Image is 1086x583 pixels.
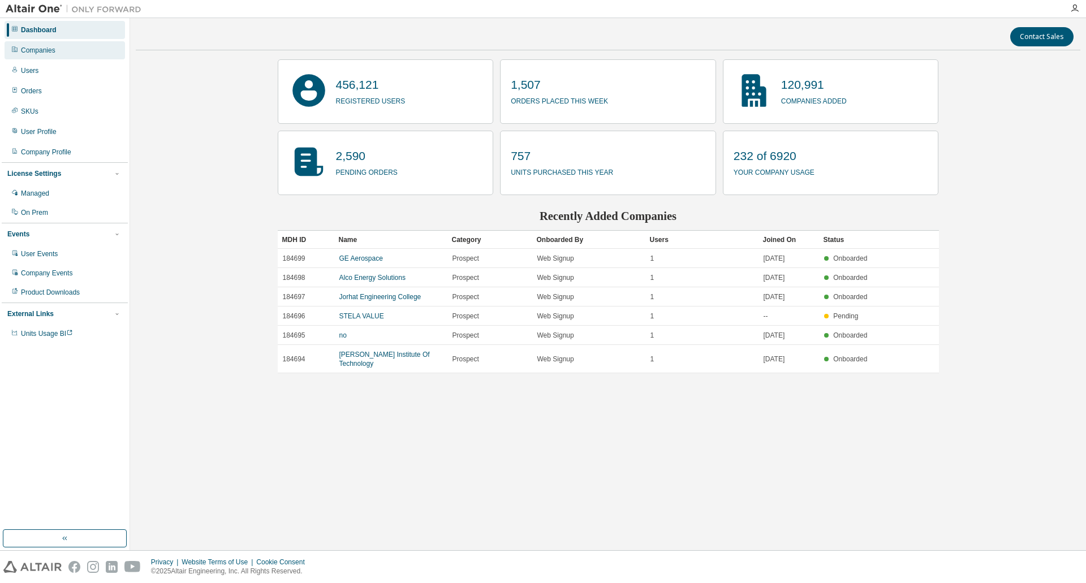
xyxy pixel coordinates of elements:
span: Prospect [453,355,479,364]
span: Prospect [453,273,479,282]
div: Privacy [151,558,182,567]
p: 1,507 [511,76,608,93]
img: linkedin.svg [106,561,118,573]
img: Altair One [6,3,147,15]
div: Onboarded By [537,231,641,249]
span: Onboarded [833,331,867,339]
span: Prospect [453,331,479,340]
h2: Recently Added Companies [278,209,939,223]
div: SKUs [21,107,38,116]
a: no [339,331,347,339]
p: © 2025 Altair Engineering, Inc. All Rights Reserved. [151,567,312,576]
div: Managed [21,189,49,198]
span: 184694 [283,355,305,364]
span: Web Signup [537,292,574,301]
span: [DATE] [764,331,785,340]
span: 184698 [283,273,305,282]
span: 1 [650,254,654,263]
div: Product Downloads [21,288,80,297]
div: Company Profile [21,148,71,157]
div: User Events [21,249,58,258]
img: youtube.svg [124,561,141,573]
span: Pending [833,312,858,320]
div: Cookie Consent [256,558,311,567]
div: On Prem [21,208,48,217]
span: 184696 [283,312,305,321]
span: 1 [650,273,654,282]
div: Companies [21,46,55,55]
p: your company usage [734,165,815,178]
span: [DATE] [764,273,785,282]
span: Web Signup [537,254,574,263]
span: [DATE] [764,292,785,301]
img: altair_logo.svg [3,561,62,573]
p: registered users [336,93,406,106]
div: MDH ID [282,231,330,249]
span: [DATE] [764,254,785,263]
p: 757 [511,148,613,165]
span: -- [764,312,768,321]
span: Prospect [453,312,479,321]
span: 1 [650,292,654,301]
span: 1 [650,331,654,340]
span: Web Signup [537,331,574,340]
div: Category [452,231,528,249]
p: 232 of 6920 [734,148,815,165]
a: Alco Energy Solutions [339,274,406,282]
div: Website Terms of Use [182,558,256,567]
div: External Links [7,309,54,318]
span: 1 [650,312,654,321]
span: [DATE] [764,355,785,364]
button: Contact Sales [1010,27,1074,46]
span: Units Usage BI [21,330,73,338]
p: 120,991 [781,76,847,93]
span: Web Signup [537,355,574,364]
img: instagram.svg [87,561,99,573]
span: Onboarded [833,274,867,282]
a: GE Aerospace [339,254,383,262]
div: Joined On [763,231,815,249]
p: units purchased this year [511,165,613,178]
p: 2,590 [336,148,398,165]
div: Dashboard [21,25,57,34]
span: Onboarded [833,254,867,262]
span: Web Signup [537,273,574,282]
div: Events [7,230,29,239]
a: [PERSON_NAME] Institute Of Technology [339,351,430,368]
span: Web Signup [537,312,574,321]
img: facebook.svg [68,561,80,573]
span: Prospect [453,254,479,263]
div: Status [824,231,871,249]
p: pending orders [336,165,398,178]
span: Onboarded [833,355,867,363]
span: 1 [650,355,654,364]
p: companies added [781,93,847,106]
a: STELA VALUE [339,312,384,320]
span: Prospect [453,292,479,301]
div: Company Events [21,269,72,278]
span: 184699 [283,254,305,263]
span: 184695 [283,331,305,340]
div: Orders [21,87,42,96]
span: 184697 [283,292,305,301]
div: License Settings [7,169,61,178]
span: Onboarded [833,293,867,301]
p: 456,121 [336,76,406,93]
div: Users [21,66,38,75]
div: Name [339,231,443,249]
div: Users [650,231,754,249]
p: orders placed this week [511,93,608,106]
a: Jorhat Engineering College [339,293,421,301]
div: User Profile [21,127,57,136]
